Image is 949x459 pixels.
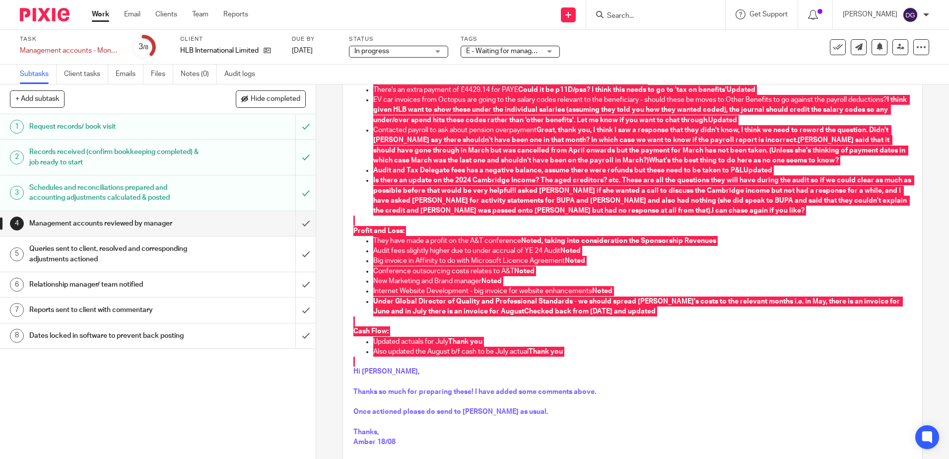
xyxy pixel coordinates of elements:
[353,388,596,395] span: Thanks so much for preparing these! I have added some comments above.
[20,35,119,43] label: Task
[373,337,911,347] p: Updated actuals for July
[466,48,588,55] span: E - Waiting for manager review/approval
[10,247,24,261] div: 5
[151,65,173,84] a: Files
[143,45,148,50] small: /8
[518,86,727,93] span: Could it be p11D/psa? I think this needs to go to 'tax on benefits'
[10,278,24,292] div: 6
[373,266,911,276] p: Conference outsourcing costs relates to A&T
[29,180,200,206] h1: Schedules and reconciliations prepared and accounting adjustments calculated & posted
[373,236,911,246] p: They have made a profit on the A&T conference
[124,9,140,19] a: Email
[373,177,913,194] span: Is there an update on the 2024 Cambridge Income? The aged creditors? etc. These are all the quest...
[373,347,911,357] p: Also updated the August b/f cash to be July actual
[606,12,695,21] input: Search
[64,65,108,84] a: Client tasks
[373,96,908,124] span: I think given HLB want to show these under the individual salaries (assuming they told you how th...
[29,145,200,170] h1: Records received (confirm bookkeeping completed) & job ready to start
[349,35,448,43] label: Status
[116,65,143,84] a: Emails
[744,167,772,174] span: Updated
[223,9,248,19] a: Reports
[29,216,200,231] h1: Management accounts reviewed by manager
[373,95,911,125] p: EV car invoices from Octopus are going to the salary codes relevant to the beneficiary - should t...
[353,368,419,375] span: Hi [PERSON_NAME],
[353,228,405,234] strong: Profit and Loss:
[353,328,389,335] strong: Cash Flow:
[373,187,908,215] span: I asked [PERSON_NAME] if she wanted a call to discuss the Cambridge income but not had a response...
[649,157,839,164] span: What's the best thing to do here as no one seems to know?
[373,246,911,256] p: Audit fees slightly higher due to under accrual of YE 24 Audit
[138,41,148,53] div: 3
[155,9,177,19] a: Clients
[592,288,612,295] span: Noted
[727,86,755,93] span: Updated
[10,329,24,343] div: 8
[353,439,396,446] span: Amber 18/08
[180,46,259,56] p: HLB International Limited
[292,47,313,54] span: [DATE]
[373,85,911,95] p: There's an extra payment of £4429.14 for PAYE
[565,257,585,264] span: Noted
[373,125,911,165] p: Contacted payroll to ask about pension overpayment
[10,151,24,164] div: 2
[354,48,389,55] span: In progress
[181,65,217,84] a: Notes (0)
[373,127,890,144] span: Great, thank you, I think I saw a response that they didn't know, I think we need to reword the q...
[10,217,24,230] div: 4
[10,90,65,107] button: + Add subtask
[373,286,911,296] p: Internet Website Development - big invoice for website enhancements
[373,137,907,164] span: [PERSON_NAME] said that it should have gone through in March but was cancelled from April onwards...
[180,35,279,43] label: Client
[373,167,744,174] span: Audit and Tax Delegate fees has a negative balance, assume there were refunds but these need to b...
[29,241,200,267] h1: Queries sent to client, resolved and corresponding adjustments actioned
[560,247,581,254] span: Noted
[29,328,200,343] h1: Dates locked in software to prevent back posting
[353,408,548,415] span: Once actioned please do send to [PERSON_NAME] as usual.
[712,207,805,214] span: I can chase again if you like?
[461,35,560,43] label: Tags
[92,9,109,19] a: Work
[292,35,337,43] label: Due by
[10,120,24,134] div: 1
[749,11,788,18] span: Get Support
[20,8,69,21] img: Pixie
[481,278,502,285] span: Noted
[902,7,918,23] img: svg%3E
[192,9,208,19] a: Team
[529,348,563,355] span: Thank you
[521,237,716,244] span: Noted, taking into consideration the Sponsorship Revenues
[373,256,911,266] p: Big invoice in Affinity to do with Microsoft Licence Agreement
[20,65,57,84] a: Subtasks
[10,303,24,317] div: 7
[224,65,263,84] a: Audit logs
[524,308,656,315] span: Checked back from [DATE] and updated
[29,303,200,317] h1: Reports sent to client with commentary
[843,9,897,19] p: [PERSON_NAME]
[373,276,911,286] p: New Marketing and Brand manager
[20,46,119,56] div: Management accounts - Monthly
[373,298,901,315] span: Under Global Director of Quality and Professional Standards - we should spread [PERSON_NAME]'s co...
[514,268,535,275] span: Noted
[10,186,24,200] div: 3
[236,90,306,107] button: Hide completed
[251,95,300,103] span: Hide completed
[29,277,200,292] h1: Relationship manager/ team notified
[353,429,379,436] span: Thanks,
[29,119,200,134] h1: Request records/ book visit
[708,117,737,124] span: Updated
[448,338,482,345] span: Thank you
